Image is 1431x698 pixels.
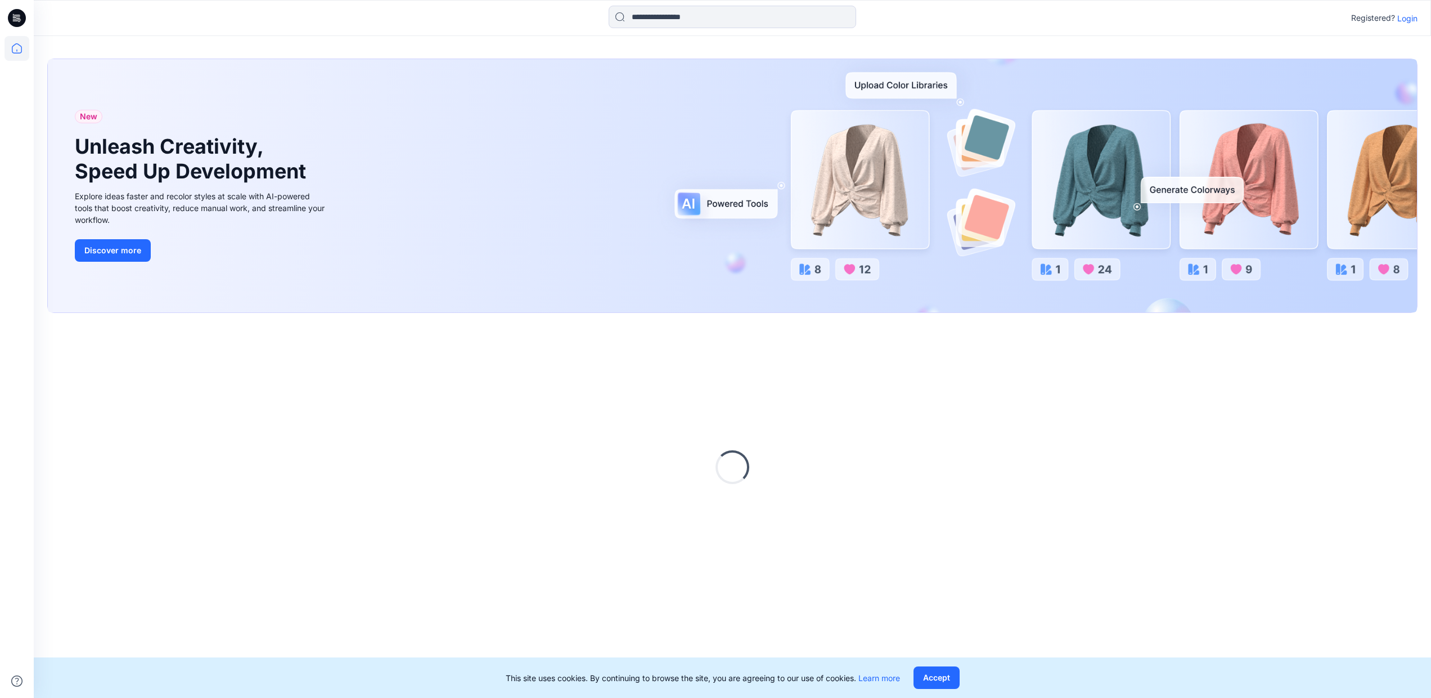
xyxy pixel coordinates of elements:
[80,110,97,123] span: New
[75,135,311,183] h1: Unleash Creativity, Speed Up Development
[1351,11,1395,25] p: Registered?
[1397,12,1417,24] p: Login
[913,666,960,689] button: Accept
[858,673,900,683] a: Learn more
[506,672,900,684] p: This site uses cookies. By continuing to browse the site, you are agreeing to our use of cookies.
[75,239,151,262] button: Discover more
[75,239,328,262] a: Discover more
[75,190,328,226] div: Explore ideas faster and recolor styles at scale with AI-powered tools that boost creativity, red...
